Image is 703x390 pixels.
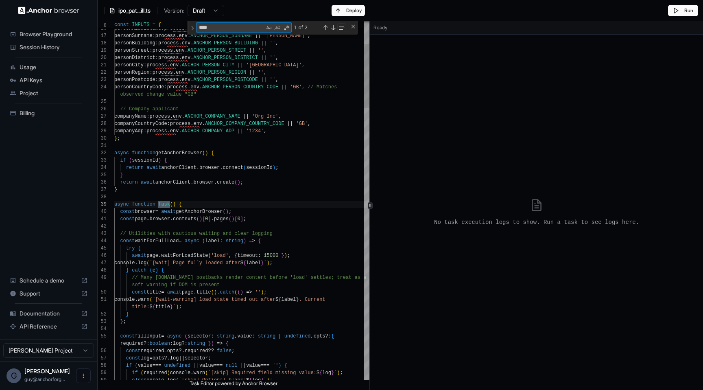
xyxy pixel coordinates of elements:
[161,209,176,215] span: await
[193,121,202,127] span: env
[308,84,337,90] span: // Matches
[155,150,202,156] span: getAnchorBrowser
[170,216,173,222] span: .
[193,77,258,83] span: ANCHOR_PERSON_POSTCODE
[249,70,255,75] span: ||
[7,307,91,320] div: Documentation
[98,69,107,76] div: 22
[176,48,185,53] span: env
[270,55,275,61] span: ''
[120,216,135,222] span: const
[98,171,107,179] div: 35
[146,216,149,222] span: =
[141,180,155,185] span: await
[167,128,170,134] span: .
[146,128,167,134] span: process
[158,22,161,28] span: {
[98,237,107,245] div: 44
[114,48,149,53] span: personStreet
[274,24,282,32] div: Match Whole Word (⌥⌘W)
[243,260,246,266] span: {
[7,287,91,300] div: Support
[144,62,146,68] span: :
[164,26,184,31] span: process
[202,216,205,222] span: [
[98,245,107,252] div: 45
[190,55,193,61] span: .
[179,62,181,68] span: .
[164,84,167,90] span: :
[246,165,273,171] span: sessionId
[120,158,126,163] span: if
[202,238,205,244] span: (
[120,92,196,97] span: observed change value "GB"
[170,114,173,119] span: .
[214,216,229,222] span: pages
[668,5,698,16] button: Run
[240,216,243,222] span: ]
[185,238,199,244] span: async
[98,135,107,142] div: 30
[264,70,266,75] span: ,
[182,114,185,119] span: .
[98,230,107,237] div: 43
[149,216,170,222] span: browser
[223,165,243,171] span: connect
[155,33,176,39] span: process
[155,77,158,83] span: :
[211,150,214,156] span: {
[114,77,155,83] span: personPostcode
[226,209,229,215] span: )
[149,260,240,266] span: `[wait] Page fully loaded after
[114,33,153,39] span: personSurname
[135,238,179,244] span: waitForFullLoad
[173,114,182,119] span: env
[211,253,229,259] span: 'load'
[237,62,243,68] span: ||
[240,180,243,185] span: ;
[223,209,225,215] span: (
[243,165,246,171] span: (
[138,245,141,251] span: {
[117,136,120,141] span: ;
[170,128,179,134] span: env
[302,62,305,68] span: ,
[114,114,146,119] span: companyName
[155,180,190,185] span: anchorClient
[149,114,170,119] span: process
[179,33,188,39] span: env
[98,259,107,267] div: 47
[322,24,329,31] div: Previous Match (⇧Enter)
[243,114,249,119] span: ||
[126,245,135,251] span: try
[20,43,87,51] span: Session History
[98,127,107,135] div: 29
[243,216,246,222] span: ;
[193,40,258,46] span: ANCHOR_PERSON_BUILDING
[330,24,336,31] div: Next Match (Enter)
[266,231,272,237] span: ng
[261,40,266,46] span: ||
[98,83,107,91] div: 24
[167,84,188,90] span: process
[208,253,211,259] span: (
[76,368,91,383] button: Open menu
[231,216,234,222] span: )
[185,114,240,119] span: ANCHOR_COMPANY_NAME
[146,165,161,171] span: await
[20,276,78,285] span: Schedule a demo
[261,55,266,61] span: ||
[167,121,170,127] span: :
[182,77,191,83] span: env
[98,39,107,47] div: 18
[273,165,275,171] span: )
[258,253,261,259] span: :
[193,55,258,61] span: ANCHOR_PERSON_DISTRICT
[211,216,214,222] span: .
[182,62,235,68] span: ANCHOR_PERSON_CITY
[275,165,278,171] span: ;
[176,209,223,215] span: getAnchorBrowser
[7,320,91,333] div: API Reference
[20,109,87,117] span: Billing
[290,84,302,90] span: 'GB'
